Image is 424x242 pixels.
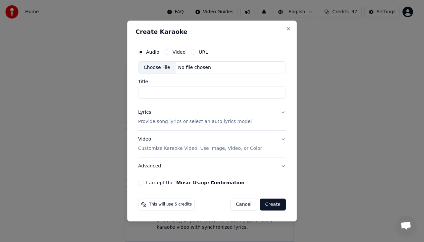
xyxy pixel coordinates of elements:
[138,79,286,84] label: Title
[176,180,244,185] button: I accept the
[138,109,151,116] div: Lyrics
[138,104,286,130] button: LyricsProvide song lyrics or select an auto lyrics model
[230,199,257,211] button: Cancel
[138,136,262,152] div: Video
[149,202,192,207] span: This will use 5 credits
[138,62,176,74] div: Choose File
[138,145,262,152] p: Customize Karaoke Video: Use Image, Video, or Color
[135,29,289,35] h2: Create Karaoke
[199,50,208,54] label: URL
[173,50,185,54] label: Video
[146,180,244,185] label: I accept the
[138,131,286,157] button: VideoCustomize Karaoke Video: Use Image, Video, or Color
[260,199,286,211] button: Create
[138,157,286,175] button: Advanced
[138,118,252,125] p: Provide song lyrics or select an auto lyrics model
[146,50,159,54] label: Audio
[176,64,214,71] div: No file chosen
